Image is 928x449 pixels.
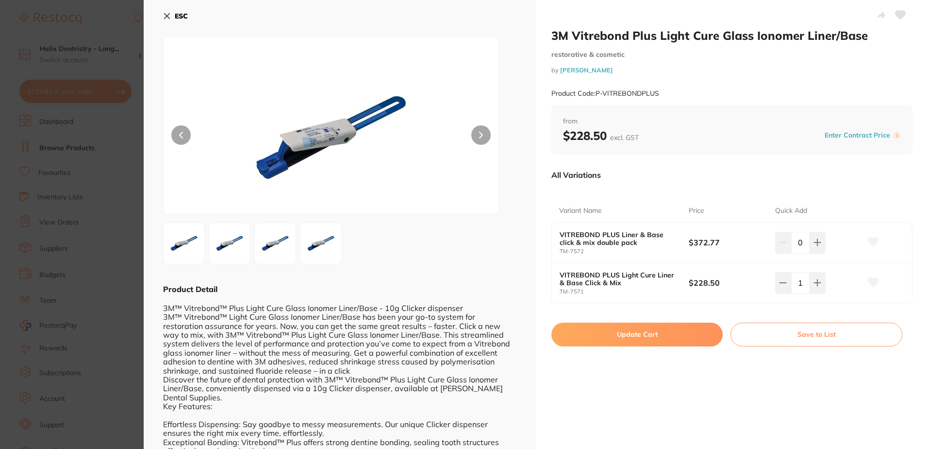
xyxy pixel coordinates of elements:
[560,248,689,255] small: TM-7572
[15,15,180,186] div: message notification from Restocq, 1m ago. Hi Samantha, Starting 11 August, we’re making some upd...
[551,28,912,43] h2: 3M Vitrebond Plus Light Cure Glass Ionomer Liner/Base
[689,237,766,248] b: $372.77
[893,132,901,139] label: i
[689,277,766,288] b: $228.50
[22,23,37,39] img: Profile image for Restocq
[560,271,676,287] b: VITREBOND PLUS Light Cure Liner & Base Click & Mix
[563,128,639,143] b: $228.50
[42,155,172,212] div: Simply reply to this message and we’ll be in touch to guide you through these next steps. We are ...
[610,133,639,142] span: excl. GST
[42,21,172,97] div: Hi [PERSON_NAME], Starting [DATE], we’re making some updates to our product offerings on the Rest...
[551,170,601,180] p: All Variations
[551,89,659,98] small: Product Code: P-VITREBONDPLUS
[258,226,293,261] img: NzIuanBn
[560,66,613,74] a: [PERSON_NAME]
[560,231,676,246] b: VITREBOND PLUS Liner & Base click & mix double pack
[231,61,431,214] img: NzEuanBn
[730,323,902,346] button: Save to List
[212,226,247,261] img: NzIuanBn
[559,206,602,216] p: Variant Name
[560,289,689,295] small: TM-7571
[551,51,912,59] small: restorative & cosmetic
[551,67,912,74] small: by
[42,102,172,150] div: We’re committed to ensuring a smooth transition for you! Our team is standing by to help you with...
[163,284,217,294] b: Product Detail
[166,226,201,261] img: NzEuanBn
[42,21,172,167] div: Message content
[551,323,723,346] button: Update Cart
[689,206,704,216] p: Price
[822,131,893,140] button: Enter Contract Price
[42,171,172,179] p: Message from Restocq, sent 1m ago
[563,117,901,126] span: from
[175,12,188,20] b: ESC
[775,206,807,216] p: Quick Add
[163,8,188,24] button: ESC
[303,226,338,261] img: NzEuanBn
